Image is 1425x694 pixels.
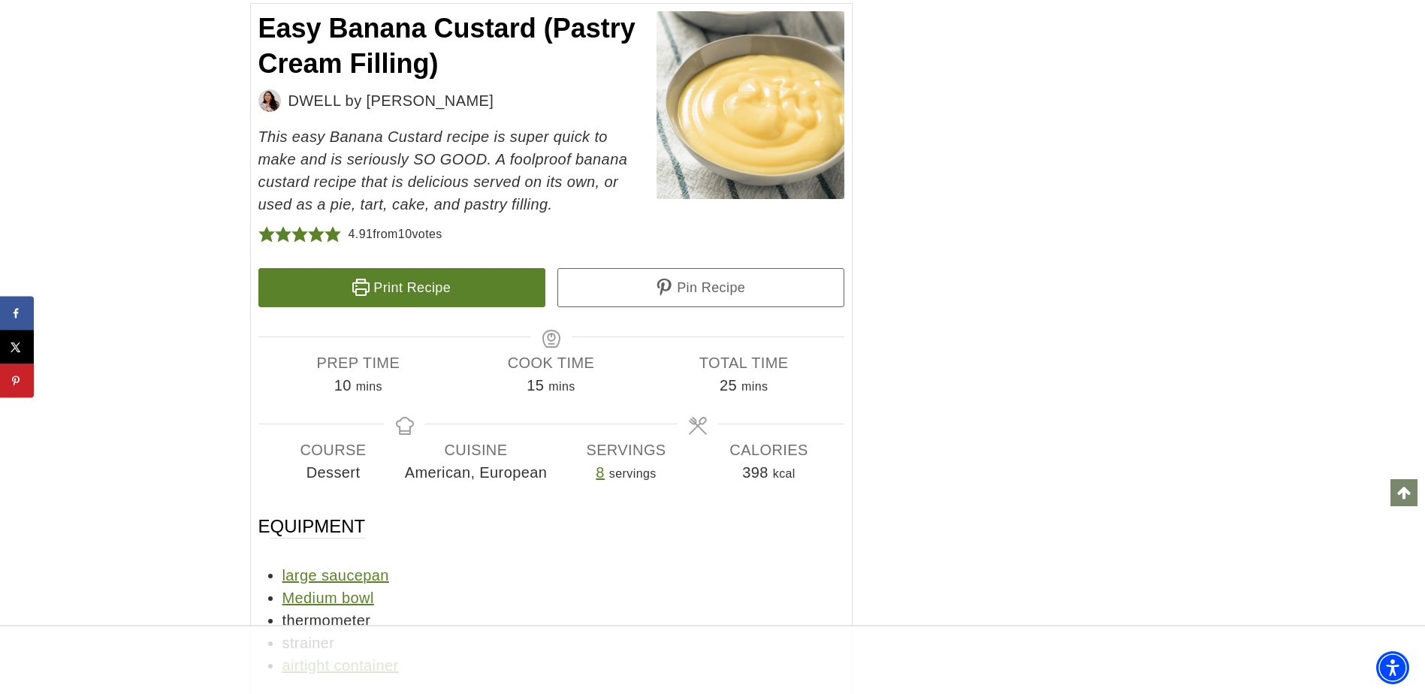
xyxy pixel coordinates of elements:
iframe: Advertisement [600,641,826,679]
a: Medium bowl [282,590,374,606]
span: Course [262,439,405,461]
em: This easy Banana Custard recipe is super quick to make and is seriously SO GOOD. A foolproof bana... [258,128,628,213]
a: Scroll to top [1390,479,1417,506]
img: banana custard recipe in bowl [657,11,844,199]
span: Rate this recipe 4 out of 5 stars [308,223,325,246]
span: Equipment [258,514,366,539]
span: Rate this recipe 2 out of 5 stars [275,223,291,246]
span: 25 [720,377,737,394]
span: mins [741,380,768,393]
span: Rate this recipe 1 out of 5 stars [258,223,275,246]
span: 398 [742,464,768,481]
span: 10 [398,228,412,240]
span: mins [548,380,575,393]
span: servings [609,467,657,480]
span: kcal [773,467,796,480]
span: 15 [527,377,544,394]
span: Rate this recipe 3 out of 5 stars [291,223,308,246]
span: Easy Banana Custard (Pastry Cream Filling) [258,13,636,79]
span: DWELL by [PERSON_NAME] [288,89,494,112]
div: thermometer [282,609,844,632]
span: Calories [698,439,841,461]
span: Rate this recipe 5 out of 5 stars [325,223,341,246]
span: Prep Time [262,352,455,374]
span: Cuisine [405,439,548,461]
span: American, European [405,461,548,484]
span: Dessert [262,461,405,484]
span: mins [356,380,382,393]
a: Pin Recipe [557,268,844,307]
div: Accessibility Menu [1376,651,1409,684]
span: 10 [334,377,352,394]
div: from votes [349,223,442,246]
a: Print Recipe [258,268,545,307]
a: large saucepan [282,567,389,584]
span: Servings [555,439,698,461]
span: Cook Time [454,352,648,374]
a: Adjust recipe servings [596,464,605,481]
span: 4.91 [349,228,373,240]
span: Total Time [648,352,841,374]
